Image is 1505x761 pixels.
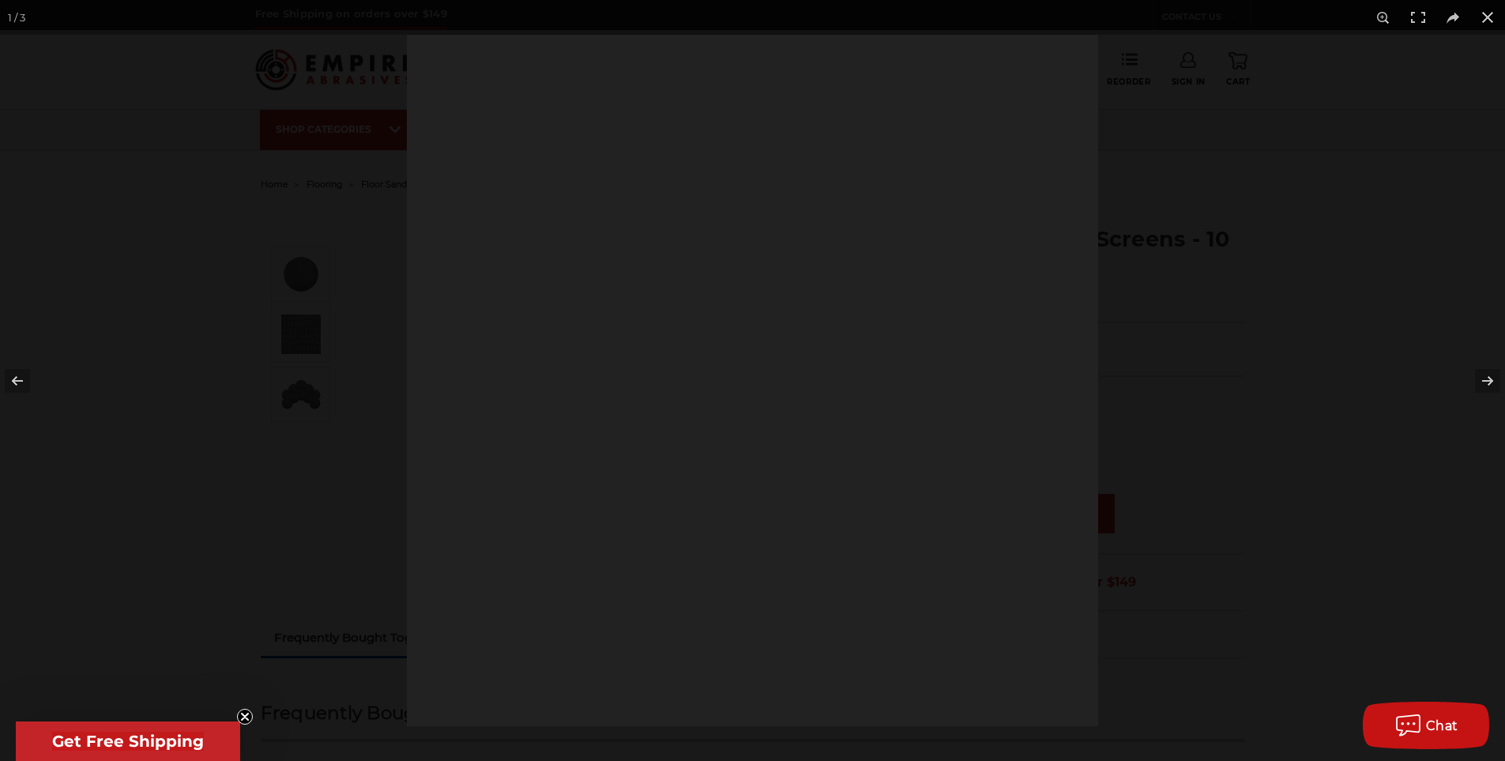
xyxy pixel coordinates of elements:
button: Close teaser [237,709,253,725]
button: Chat [1363,702,1489,749]
button: Next (arrow right) [1450,341,1505,420]
span: Get Free Shipping [52,732,204,751]
div: Get Free ShippingClose teaser [16,721,240,761]
span: Chat [1426,718,1458,733]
